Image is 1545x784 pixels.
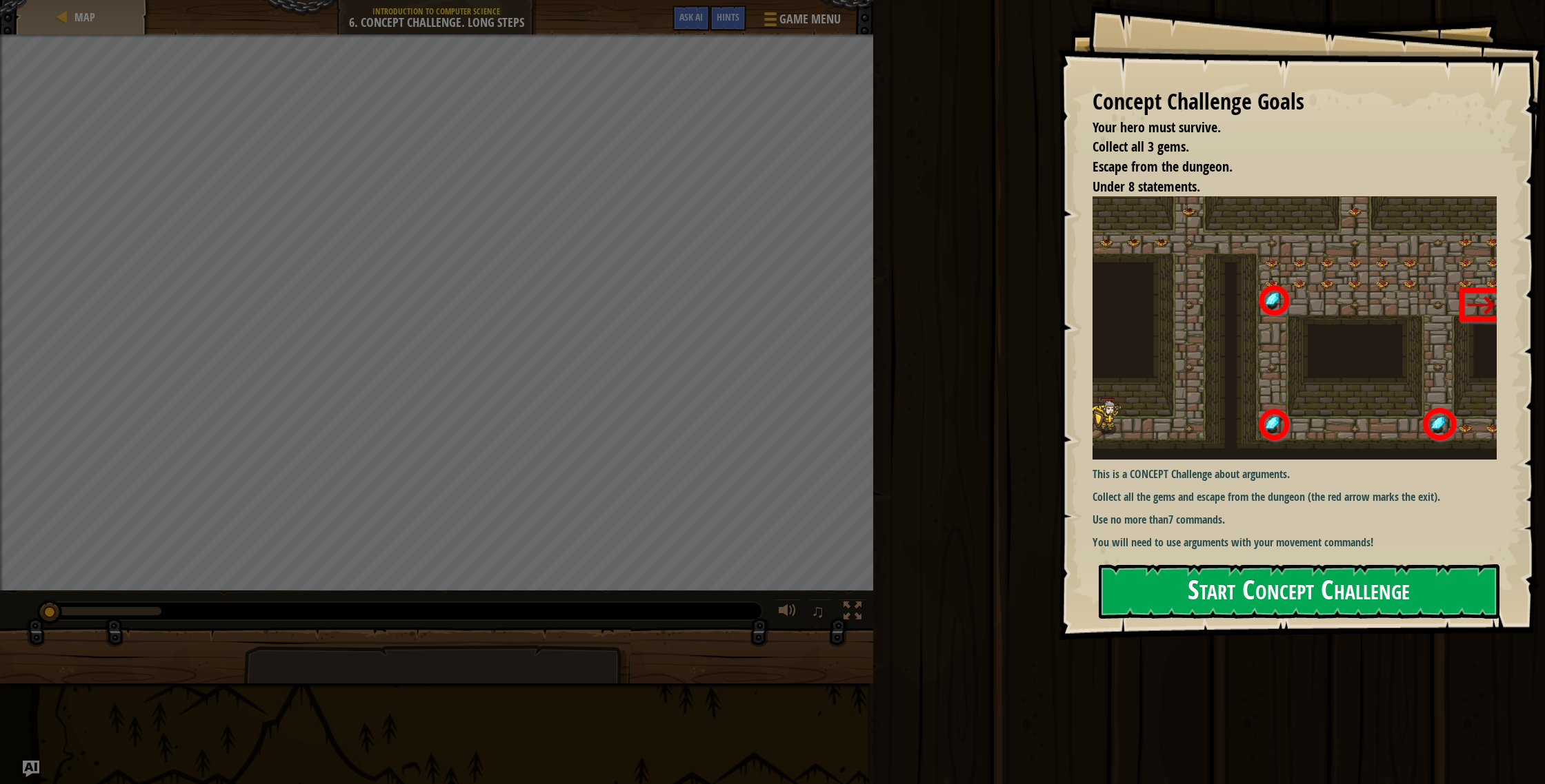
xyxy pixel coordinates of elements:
span: ♫ [811,601,825,621]
button: Ask AI [672,6,710,31]
span: Under 8 statements. [1093,177,1200,196]
p: Use no more than . [1093,512,1507,528]
span: Game Menu [779,10,841,28]
span: Hints [717,10,739,23]
button: Start Concept Challenge [1099,564,1499,619]
img: Asses2 [1093,196,1507,460]
span: Ask AI [679,10,703,23]
div: Concept Challenge Goals [1093,86,1497,118]
button: Ask AI [23,761,39,777]
li: Collect all 3 gems. [1075,137,1493,157]
button: Toggle fullscreen [839,599,866,627]
button: Adjust volume [774,599,801,627]
p: This is a CONCEPT Challenge about arguments. [1093,466,1507,482]
li: Your hero must survive. [1075,118,1493,138]
li: Under 8 statements. [1075,177,1493,197]
strong: 7 commands [1168,512,1222,527]
p: You will need to use arguments with your movement commands! [1093,535,1507,550]
span: Map [74,10,95,25]
li: Escape from the dungeon. [1075,157,1493,177]
button: Game Menu [753,6,849,38]
span: Your hero must survive. [1093,118,1221,136]
a: Map [70,10,95,25]
span: Collect all 3 gems. [1093,137,1189,156]
p: Collect all the gems and escape from the dungeon (the red arrow marks the exit). [1093,489,1507,505]
button: ♫ [808,599,832,627]
span: Escape from the dungeon. [1093,157,1233,176]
